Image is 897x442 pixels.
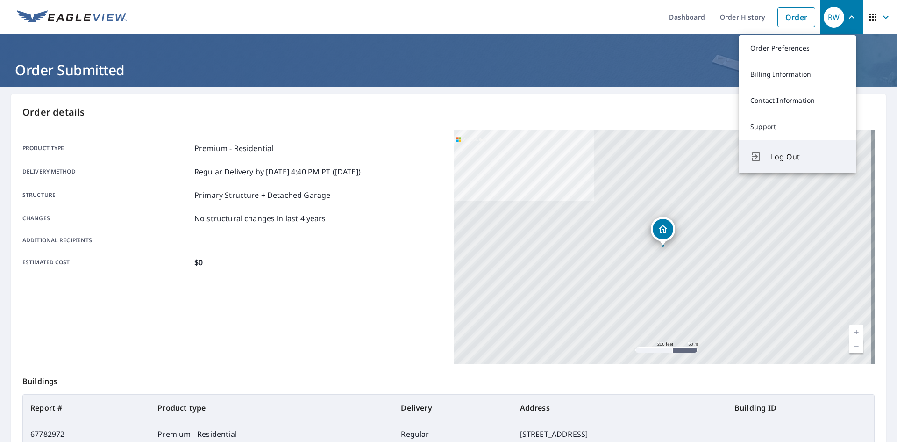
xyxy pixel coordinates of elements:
p: Regular Delivery by [DATE] 4:40 PM PT ([DATE]) [194,166,361,177]
a: Order [777,7,815,27]
img: EV Logo [17,10,127,24]
p: Delivery method [22,166,191,177]
a: Billing Information [739,61,856,87]
div: RW [824,7,844,28]
div: Dropped pin, building 1, Residential property, 5005 Regent Dr Brentwood, TN 37027 [651,217,675,246]
p: Order details [22,105,875,119]
a: Contact Information [739,87,856,114]
p: Premium - Residential [194,143,273,154]
th: Address [513,395,727,421]
p: Product type [22,143,191,154]
p: Additional recipients [22,236,191,245]
p: No structural changes in last 4 years [194,213,326,224]
h1: Order Submitted [11,60,886,80]
a: Current Level 17, Zoom Out [849,339,863,353]
th: Report # [23,395,150,421]
th: Delivery [393,395,512,421]
th: Product type [150,395,393,421]
a: Current Level 17, Zoom In [849,325,863,339]
button: Log Out [739,140,856,173]
span: Log Out [771,151,845,162]
p: Changes [22,213,191,224]
p: Estimated cost [22,257,191,268]
p: Structure [22,189,191,201]
a: Order Preferences [739,35,856,61]
p: $0 [194,257,203,268]
a: Support [739,114,856,140]
p: Buildings [22,364,875,394]
p: Primary Structure + Detached Garage [194,189,330,201]
th: Building ID [727,395,874,421]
